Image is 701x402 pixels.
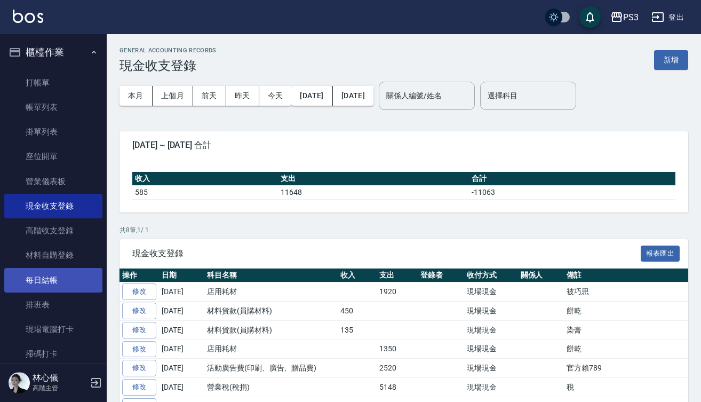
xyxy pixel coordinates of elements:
[4,342,102,366] a: 掃碼打卡
[278,185,469,199] td: 11648
[377,359,418,378] td: 2520
[4,243,102,267] a: 材料自購登錄
[204,269,338,282] th: 科目名稱
[153,86,193,106] button: 上個月
[159,340,204,359] td: [DATE]
[122,303,156,319] a: 修改
[464,320,518,340] td: 現場現金
[647,7,688,27] button: 登出
[259,86,292,106] button: 今天
[291,86,332,106] button: [DATE]
[377,340,418,359] td: 1350
[4,38,102,66] button: 櫃檯作業
[159,378,204,397] td: [DATE]
[159,320,204,340] td: [DATE]
[464,378,518,397] td: 現場現金
[4,293,102,317] a: 排班表
[120,269,159,282] th: 操作
[4,317,102,342] a: 現場電腦打卡
[579,6,601,28] button: save
[641,246,680,262] button: 報表匯出
[4,268,102,293] a: 每日結帳
[377,282,418,302] td: 1920
[469,185,675,199] td: -11063
[464,359,518,378] td: 現場現金
[159,302,204,321] td: [DATE]
[654,50,688,70] button: 新增
[204,378,338,397] td: 營業稅(稅捐)
[464,340,518,359] td: 現場現金
[464,269,518,282] th: 收付方式
[606,6,643,28] button: PS3
[204,340,338,359] td: 店用耗材
[226,86,259,106] button: 昨天
[654,54,688,65] a: 新增
[641,248,680,258] a: 報表匯出
[33,373,87,383] h5: 林心儀
[333,86,373,106] button: [DATE]
[132,172,278,186] th: 收入
[204,302,338,321] td: 材料貨款(員購材料)
[159,282,204,302] td: [DATE]
[418,269,464,282] th: 登錄者
[120,86,153,106] button: 本月
[122,283,156,300] a: 修改
[464,302,518,321] td: 現場現金
[469,172,675,186] th: 合計
[193,86,226,106] button: 前天
[13,10,43,23] img: Logo
[278,172,469,186] th: 支出
[204,359,338,378] td: 活動廣告費(印刷、廣告、贈品費)
[4,120,102,144] a: 掛單列表
[9,372,30,393] img: Person
[4,218,102,243] a: 高階收支登錄
[159,359,204,378] td: [DATE]
[122,379,156,396] a: 修改
[338,320,377,340] td: 135
[120,58,217,73] h3: 現金收支登錄
[4,95,102,120] a: 帳單列表
[132,140,675,151] span: [DATE] ~ [DATE] 合計
[159,269,204,282] th: 日期
[338,269,377,282] th: 收入
[122,341,156,358] a: 修改
[33,383,87,393] p: 高階主管
[623,11,639,24] div: PS3
[464,282,518,302] td: 現場現金
[377,378,418,397] td: 5148
[120,47,217,54] h2: GENERAL ACCOUNTING RECORDS
[4,169,102,194] a: 營業儀表板
[122,360,156,376] a: 修改
[338,302,377,321] td: 450
[4,194,102,218] a: 現金收支登錄
[204,320,338,340] td: 材料貨款(員購材料)
[377,269,418,282] th: 支出
[120,225,688,235] p: 共 8 筆, 1 / 1
[204,282,338,302] td: 店用耗材
[518,269,564,282] th: 關係人
[132,185,278,199] td: 585
[122,322,156,338] a: 修改
[4,144,102,169] a: 座位開單
[132,248,641,259] span: 現金收支登錄
[4,70,102,95] a: 打帳單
